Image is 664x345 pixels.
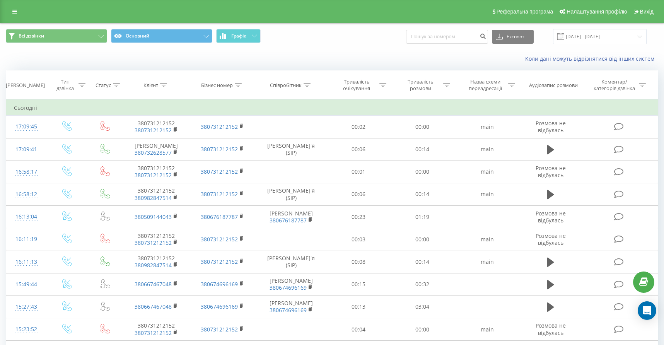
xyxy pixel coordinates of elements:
[6,82,45,89] div: [PERSON_NAME]
[327,273,391,295] td: 00:15
[201,236,238,243] a: 380731212152
[256,295,327,318] td: [PERSON_NAME]
[270,217,307,224] a: 380676187787
[135,126,172,134] a: 380731212152
[96,82,111,89] div: Статус
[216,29,261,43] button: Графік
[14,187,39,202] div: 16:58:12
[201,190,238,198] a: 380731212152
[454,138,520,161] td: main
[123,228,189,251] td: 380731212152
[391,206,454,228] td: 01:19
[256,206,327,228] td: [PERSON_NAME]
[465,79,506,92] div: Назва схеми переадресації
[135,213,172,220] a: 380509144043
[14,232,39,247] div: 16:11:19
[256,251,327,273] td: [PERSON_NAME]'я (SIP)
[231,33,246,39] span: Графік
[391,228,454,251] td: 00:00
[327,228,391,251] td: 00:03
[135,171,172,179] a: 380731212152
[19,33,44,39] span: Всі дзвінки
[14,142,39,157] div: 17:09:41
[143,82,158,89] div: Клієнт
[536,210,566,224] span: Розмова не відбулась
[406,30,488,44] input: Пошук за номером
[391,251,454,273] td: 00:14
[14,299,39,314] div: 15:27:43
[454,251,520,273] td: main
[14,322,39,337] div: 15:23:52
[454,183,520,205] td: main
[201,145,238,153] a: 380731212152
[123,116,189,138] td: 380731212152
[256,183,327,205] td: [PERSON_NAME]'я (SIP)
[454,116,520,138] td: main
[536,120,566,134] span: Розмова не відбулась
[638,301,656,320] div: Open Intercom Messenger
[201,303,238,310] a: 380674696169
[497,9,553,15] span: Реферальна програма
[529,82,578,89] div: Аудіозапис розмови
[135,329,172,336] a: 380731212152
[201,326,238,333] a: 380731212152
[270,306,307,314] a: 380674696169
[391,273,454,295] td: 00:32
[135,303,172,310] a: 380667467048
[327,183,391,205] td: 00:06
[327,206,391,228] td: 00:23
[201,82,233,89] div: Бізнес номер
[327,295,391,318] td: 00:13
[391,116,454,138] td: 00:00
[536,232,566,246] span: Розмова не відбулась
[536,164,566,179] span: Розмова не відбулась
[256,273,327,295] td: [PERSON_NAME]
[123,138,189,161] td: [PERSON_NAME]
[391,318,454,341] td: 00:00
[123,318,189,341] td: 380731212152
[327,116,391,138] td: 00:02
[123,251,189,273] td: 380731212152
[135,280,172,288] a: 380667467048
[492,30,534,44] button: Експорт
[123,161,189,183] td: 380731212152
[201,168,238,175] a: 380731212152
[201,213,238,220] a: 380676187787
[567,9,627,15] span: Налаштування профілю
[14,209,39,224] div: 16:13:04
[270,82,302,89] div: Співробітник
[391,295,454,318] td: 03:04
[256,138,327,161] td: [PERSON_NAME]'я (SIP)
[6,29,107,43] button: Всі дзвінки
[400,79,441,92] div: Тривалість розмови
[336,79,377,92] div: Тривалість очікування
[135,261,172,269] a: 380982847514
[14,254,39,270] div: 16:11:13
[270,284,307,291] a: 380674696169
[135,239,172,246] a: 380731212152
[454,318,520,341] td: main
[14,164,39,179] div: 16:58:17
[640,9,654,15] span: Вихід
[391,138,454,161] td: 00:14
[6,100,658,116] td: Сьогодні
[327,138,391,161] td: 00:06
[327,161,391,183] td: 00:01
[135,149,172,156] a: 380732628577
[525,55,658,62] a: Коли дані можуть відрізнятися вiд інших систем
[327,318,391,341] td: 00:04
[327,251,391,273] td: 00:08
[201,123,238,130] a: 380731212152
[391,183,454,205] td: 00:14
[454,228,520,251] td: main
[111,29,212,43] button: Основний
[201,258,238,265] a: 380731212152
[14,277,39,292] div: 15:49:44
[123,183,189,205] td: 380731212152
[454,161,520,183] td: main
[14,119,39,134] div: 17:09:45
[391,161,454,183] td: 00:00
[592,79,637,92] div: Коментар/категорія дзвінка
[135,194,172,202] a: 380982847514
[536,322,566,336] span: Розмова не відбулась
